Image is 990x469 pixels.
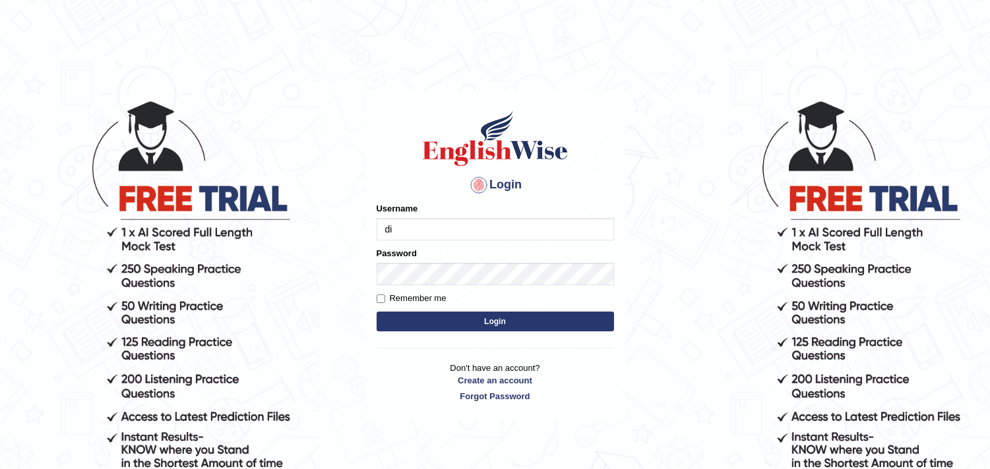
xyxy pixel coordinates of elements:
input: Remember me [377,294,385,303]
label: Remember me [377,292,447,305]
p: Don't have an account? [377,362,614,402]
img: Logo of English Wise sign in for intelligent practice with AI [420,109,571,168]
a: Forgot Password [377,390,614,402]
label: Password [377,247,417,260]
a: Create an account [377,374,614,387]
button: Login [377,312,614,331]
h4: Login [377,175,614,196]
label: Username [377,202,418,215]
